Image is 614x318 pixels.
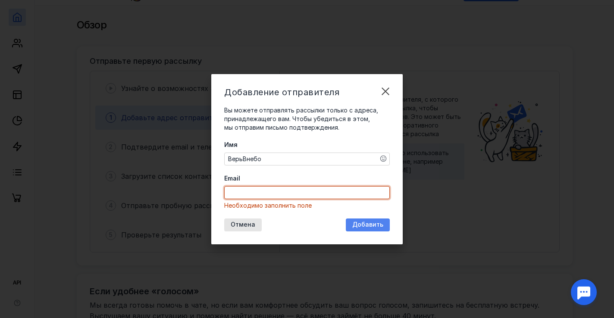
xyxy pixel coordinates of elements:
span: Вы можете отправлять рассылки только с адреса, принадлежащего вам. Чтобы убедиться в этом, мы отп... [224,106,378,131]
div: Необходимо заполнить поле [224,201,390,210]
button: Отмена [224,218,262,231]
button: Добавить [346,218,390,231]
span: Имя [224,140,238,149]
textarea: ВерьВнебо [225,153,389,165]
span: Email [224,174,240,183]
span: Добавление отправителя [224,87,339,97]
span: Добавить [352,221,383,228]
span: Отмена [231,221,255,228]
